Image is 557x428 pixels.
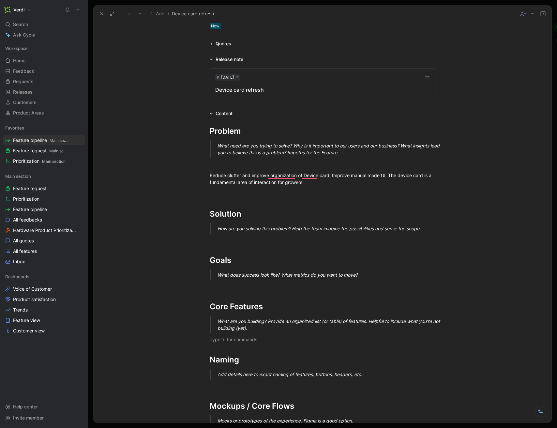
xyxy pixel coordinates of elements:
div: Favorites [3,123,85,133]
span: Prioritization [13,196,39,202]
span: Customers [13,99,37,106]
img: Verdi [4,7,11,13]
div: Dashboards [3,272,85,282]
a: Customers [3,98,85,107]
span: Feature view [13,317,40,324]
div: Quotes [207,40,234,48]
span: Feature pipeline [13,206,47,213]
div: Main section [3,171,85,181]
a: Feature pipelineMain section [3,135,85,145]
span: All feedbacks [13,217,42,223]
div: Add details here to exact naming of features, buttons, headers, etc. [218,371,443,378]
a: PrioritizationMain section [3,156,85,166]
a: Hardware Product Prioritization [3,225,85,235]
button: View actions [76,227,83,234]
a: Home [3,56,85,66]
span: Voice of Customer [13,286,52,292]
button: View actions [76,217,83,223]
span: All quotes [13,237,34,244]
a: Product Areas [3,108,85,118]
div: Reduce clutter and improve organization of Device card. Improve manual mode UI. The device card i... [210,172,435,186]
span: Dashboards [5,273,29,280]
span: Main section [50,138,73,143]
button: View actions [76,158,83,164]
a: All quotes [3,236,85,246]
span: Inbox [13,258,25,265]
div: Device card refresh [215,86,430,94]
a: Trends [3,305,85,315]
button: View actions [76,307,83,313]
div: Workspace [3,43,85,53]
div: DashboardsVoice of CustomerProduct satisfactionTrendsFeature viewCustomer view [3,272,85,336]
a: Customer view [3,326,85,336]
span: Feature request [13,185,47,192]
span: Releases [13,89,33,95]
span: Main section [5,173,31,179]
span: Feature request [13,147,69,154]
button: View actions [76,185,83,192]
div: Release note [216,55,243,63]
a: Prioritization [3,194,85,204]
span: Invite member [13,415,44,420]
button: View actions [76,258,83,265]
div: Release note [207,55,246,63]
div: Content [207,110,235,117]
a: Requests [3,77,85,86]
div: How are you solving this problem? Help the team imagine the possibilities and sense the scope. [218,225,443,232]
a: All features [3,246,85,256]
a: Feature request [3,184,85,193]
a: Feedback [3,66,85,76]
span: Main section [49,148,73,153]
div: Solution [210,208,435,220]
button: Add [148,10,166,18]
a: Inbox [3,257,85,267]
span: All features [13,248,37,254]
div: [DATE] [221,74,234,81]
a: Ask Cycle [3,30,85,40]
div: Now [211,23,219,29]
a: Feature pipeline [3,205,85,214]
span: Feature pipeline [13,137,69,144]
span: / [168,10,169,18]
button: View actions [76,196,83,202]
button: [DATE]Device card refresh [210,69,435,99]
span: Hardware Product Prioritization [13,227,76,234]
div: Goals [210,254,435,266]
span: Search [13,21,28,28]
button: View actions [77,147,83,154]
div: Search [3,20,85,29]
div: Quotes [216,40,231,48]
button: View actions [76,296,83,303]
a: Voice of Customer [3,284,85,294]
button: View actions [76,317,83,324]
div: Mockups / Core Flows [210,400,435,412]
span: Trends [13,307,28,313]
span: Product satisfaction [13,296,56,303]
span: Main section [42,159,66,164]
div: Naming [210,354,435,366]
span: Requests [13,78,34,85]
div: What need are you trying to solve? Why is it important to our users and our business? What insigh... [218,142,443,156]
span: Feedback [13,68,34,74]
div: What does success look like? What metrics do you want to move? [218,271,443,278]
span: Home [13,57,25,64]
button: View actions [76,286,83,292]
div: Content [216,110,233,117]
a: Feature requestMain section [3,146,85,156]
a: Product satisfaction [3,295,85,304]
button: View actions [77,137,83,144]
button: VerdiVerdi [3,5,33,14]
div: Problem [210,125,435,137]
div: Core Features [210,301,435,313]
h1: Verdi [13,7,24,13]
button: View actions [76,248,83,254]
a: Feature view [3,315,85,325]
div: Mocks or prototypes of the experience. Figma is a good option. [218,417,443,424]
span: Customer view [13,328,45,334]
span: Workspace [5,45,28,52]
span: Favorites [5,125,24,131]
span: Product Areas [13,110,44,116]
a: All feedbacks [3,215,85,225]
div: Invite member [3,413,85,423]
button: View actions [76,206,83,213]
